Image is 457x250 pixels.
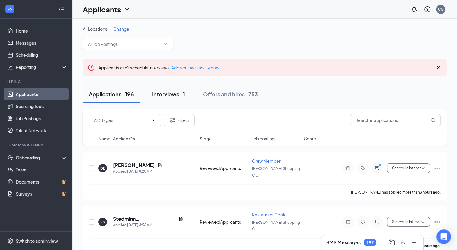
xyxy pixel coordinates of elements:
svg: Note [345,166,352,171]
span: Job posting [252,136,275,142]
a: Messages [16,37,67,49]
div: Applied [DATE] 4:56 AM [113,222,183,228]
div: Applications · 196 [89,90,134,98]
div: Interviews · 1 [152,90,185,98]
h5: Stedminn [PERSON_NAME] [113,216,176,222]
b: 7 hours ago [420,244,440,248]
b: 3 hours ago [420,190,440,194]
button: Filter Filters [164,114,195,126]
input: All Stages [94,117,149,123]
p: [PERSON_NAME] has applied more than . [351,190,441,195]
svg: Settings [7,238,13,244]
svg: Ellipses [433,165,441,172]
button: Schedule Interview [387,217,430,227]
svg: ChevronDown [151,118,156,123]
h5: [PERSON_NAME] [113,162,155,168]
svg: PrimaryDot [377,163,385,168]
input: All Job Postings [88,41,161,47]
div: 197 [366,240,374,245]
svg: UserCheck [7,155,13,161]
svg: MagnifyingGlass [430,118,435,123]
a: Home [16,25,67,37]
span: [PERSON_NAME] Shopping C ... [252,166,300,178]
button: Schedule Interview [387,163,430,173]
svg: ChevronDown [123,6,130,13]
div: Offers and hires · 753 [203,90,258,98]
svg: WorkstreamLogo [7,6,13,12]
a: Job Postings [16,112,67,124]
svg: Tag [359,220,366,224]
svg: ActiveChat [374,220,381,224]
svg: Ellipses [433,218,441,226]
svg: ChevronUp [399,239,407,246]
div: Team Management [7,143,66,148]
a: Scheduling [16,49,67,61]
svg: ActiveChat [374,166,381,171]
div: SS [100,220,105,225]
svg: Minimize [410,239,417,246]
svg: Document [179,216,183,221]
span: [PERSON_NAME] Shopping C ... [252,220,300,231]
div: Hiring [7,79,66,84]
button: Minimize [409,238,419,247]
div: Onboarding [16,155,62,161]
svg: Error [88,64,95,71]
svg: Analysis [7,64,13,70]
svg: Notifications [410,6,418,13]
div: Reporting [16,64,68,70]
svg: Note [345,220,352,224]
span: Name · Applied On [98,136,135,142]
span: Restaurant Cook [252,212,285,217]
svg: Document [157,163,162,168]
div: Open Intercom Messenger [436,229,451,244]
input: Search in applications [350,114,441,126]
svg: Filter [169,117,176,124]
svg: Cross [435,64,442,71]
div: DB [100,166,105,171]
a: SurveysCrown [16,188,67,200]
div: Reviewed Applicants [200,165,248,171]
span: Change [113,26,129,32]
a: Add your availability now [171,65,219,70]
svg: ComposeMessage [388,239,396,246]
svg: QuestionInfo [424,6,431,13]
span: Stage [200,136,212,142]
span: All Locations [83,26,107,32]
div: Reviewed Applicants [200,219,248,225]
a: Applicants [16,88,67,100]
svg: Tag [359,166,366,171]
span: Score [304,136,316,142]
span: Applicants can't schedule interviews. [98,65,219,70]
span: Crew Member [252,158,281,164]
button: ComposeMessage [387,238,397,247]
a: DocumentsCrown [16,176,67,188]
a: Sourcing Tools [16,100,67,112]
div: Switch to admin view [16,238,58,244]
div: Applied [DATE] 8:20 AM [113,168,162,175]
svg: Collapse [58,6,64,12]
h1: Applicants [83,4,121,14]
a: Talent Network [16,124,67,136]
h3: SMS Messages [326,239,361,246]
div: CG [438,7,444,12]
svg: ChevronDown [163,42,168,46]
a: Team [16,164,67,176]
button: ChevronUp [398,238,408,247]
